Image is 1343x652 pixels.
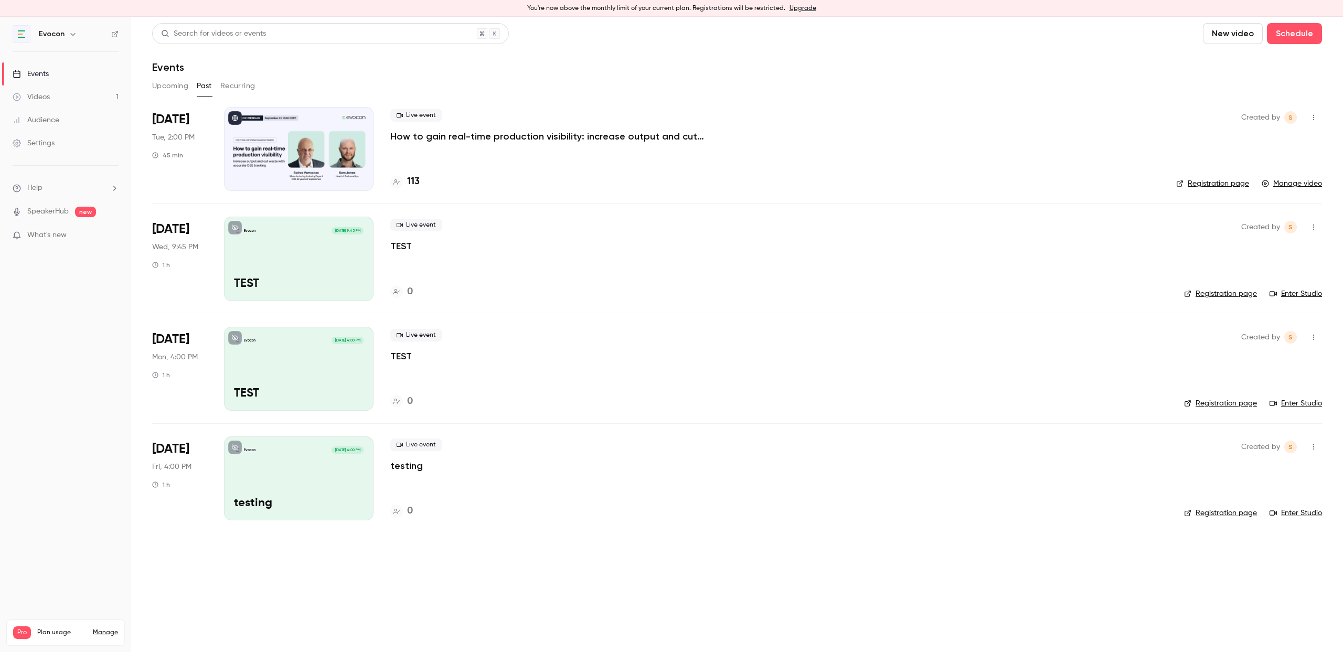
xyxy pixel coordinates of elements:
[152,217,207,301] div: Sep 17 Wed, 9:45 PM (Europe/Tallinn)
[1184,288,1257,299] a: Registration page
[390,109,442,122] span: Live event
[152,331,189,348] span: [DATE]
[244,228,255,233] p: Evocon
[27,230,67,241] span: What's new
[106,231,119,240] iframe: Noticeable Trigger
[1241,221,1280,233] span: Created by
[152,441,189,457] span: [DATE]
[1241,441,1280,453] span: Created by
[93,628,118,637] a: Manage
[1241,111,1280,124] span: Created by
[152,242,198,252] span: Wed, 9:45 PM
[152,480,170,489] div: 1 h
[390,459,423,472] a: testing
[1288,331,1293,344] span: S
[390,439,442,451] span: Live event
[197,78,212,94] button: Past
[1284,331,1297,344] span: Anna-Liisa Staskevits
[1284,441,1297,453] span: Anna-Liisa Staskevits
[390,350,412,362] a: TEST
[332,337,363,344] span: [DATE] 4:00 PM
[1184,398,1257,409] a: Registration page
[390,219,442,231] span: Live event
[224,217,374,301] a: TESTEvocon[DATE] 9:45 PMTEST
[407,175,420,189] h4: 113
[152,107,207,191] div: Sep 23 Tue, 2:00 PM (Europe/Tallinn)
[152,221,189,238] span: [DATE]
[390,394,413,409] a: 0
[234,277,364,291] p: TEST
[1270,288,1322,299] a: Enter Studio
[390,175,420,189] a: 113
[13,626,31,639] span: Pro
[152,352,198,362] span: Mon, 4:00 PM
[234,387,364,401] p: TEST
[390,329,442,341] span: Live event
[13,26,30,42] img: Evocon
[152,436,207,520] div: Sep 12 Fri, 4:00 PM (Europe/Tallinn)
[1288,441,1293,453] span: S
[27,206,69,217] a: SpeakerHub
[244,338,255,343] p: Evocon
[1288,221,1293,233] span: S
[1203,23,1263,44] button: New video
[1176,178,1249,189] a: Registration page
[1241,331,1280,344] span: Created by
[1270,508,1322,518] a: Enter Studio
[790,4,816,13] a: Upgrade
[152,111,189,128] span: [DATE]
[407,504,413,518] h4: 0
[13,138,55,148] div: Settings
[152,327,207,411] div: Sep 15 Mon, 4:00 PM (Europe/Tallinn)
[13,92,50,102] div: Videos
[390,130,705,143] a: How to gain real-time production visibility: increase output and cut waste with accurate OEE trac...
[224,327,374,411] a: TESTEvocon[DATE] 4:00 PMTEST
[390,504,413,518] a: 0
[332,227,363,234] span: [DATE] 9:45 PM
[407,394,413,409] h4: 0
[152,61,184,73] h1: Events
[13,115,59,125] div: Audience
[152,371,170,379] div: 1 h
[75,207,96,217] span: new
[152,462,191,472] span: Fri, 4:00 PM
[1270,398,1322,409] a: Enter Studio
[152,78,188,94] button: Upcoming
[13,183,119,194] li: help-dropdown-opener
[13,69,49,79] div: Events
[1262,178,1322,189] a: Manage video
[407,285,413,299] h4: 0
[152,151,183,159] div: 45 min
[161,28,266,39] div: Search for videos or events
[224,436,374,520] a: testingEvocon[DATE] 4:00 PMtesting
[244,447,255,453] p: Evocon
[390,285,413,299] a: 0
[220,78,255,94] button: Recurring
[1288,111,1293,124] span: S
[152,132,195,143] span: Tue, 2:00 PM
[390,240,412,252] a: TEST
[234,497,364,510] p: testing
[1284,111,1297,124] span: Anna-Liisa Staskevits
[39,29,65,39] h6: Evocon
[332,446,363,454] span: [DATE] 4:00 PM
[152,261,170,269] div: 1 h
[1267,23,1322,44] button: Schedule
[1284,221,1297,233] span: Anna-Liisa Staskevits
[27,183,42,194] span: Help
[37,628,87,637] span: Plan usage
[1184,508,1257,518] a: Registration page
